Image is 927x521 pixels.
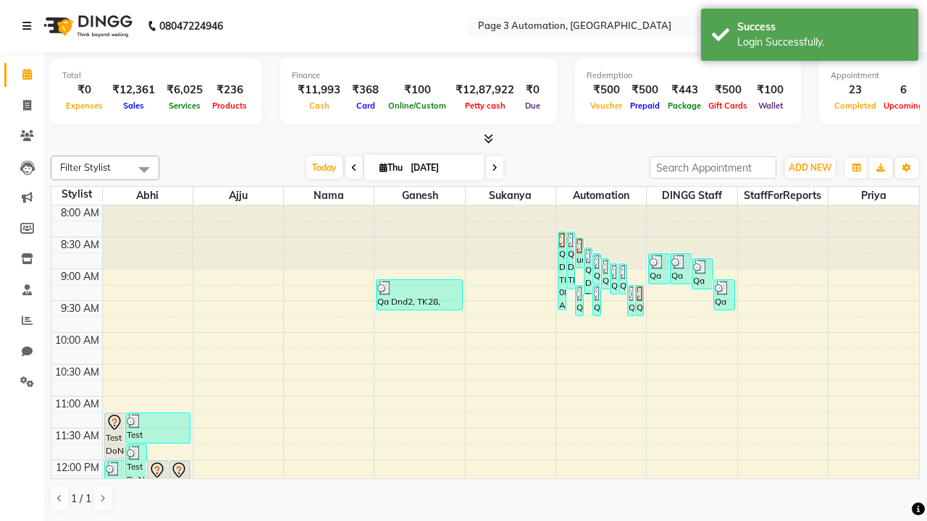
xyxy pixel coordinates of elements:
div: Qa Dnd2, TK25, 08:55 AM-09:25 AM, Hair Cut By Expert-Men [611,264,618,294]
span: Petty cash [461,101,509,111]
span: Sales [119,101,148,111]
div: ₹12,87,922 [450,82,520,98]
span: Card [353,101,379,111]
span: Abhi [103,187,193,205]
span: Package [664,101,705,111]
div: Qa Dnd2, TK18, 08:25 AM-09:40 AM, Hair Cut By Expert-Men,Hair Cut-Men [558,232,566,310]
div: ₹368 [346,82,385,98]
div: Qa Dnd2, TK33, 09:15 AM-09:45 AM, Hair cut Below 12 years (Boy) [628,286,635,315]
div: 23 [831,82,880,98]
b: 08047224946 [159,6,223,46]
div: 9:30 AM [58,301,102,316]
div: Qa Dnd2, TK23, 08:25 AM-09:20 AM, Special Hair Wash- Men [567,232,574,289]
div: 12:00 PM [53,460,102,475]
div: Finance [292,69,545,82]
span: ADD NEW [789,162,831,173]
div: 11:30 AM [52,428,102,444]
span: Products [209,101,251,111]
div: 8:30 AM [58,237,102,253]
div: Qa Dnd2, TK22, 08:50 AM-09:20 AM, Hair cut Below 12 years (Boy) [692,259,713,289]
div: 10:30 AM [52,365,102,380]
div: Qa Dnd2, TK28, 09:10 AM-09:40 AM, Hair cut Below 12 years (Boy) [377,280,461,310]
span: Automation [556,187,646,205]
span: Today [306,156,343,179]
input: 2025-09-04 [406,157,479,179]
div: ₹500 [705,82,751,98]
div: ₹100 [385,82,450,98]
div: ₹12,361 [106,82,161,98]
div: ₹443 [664,82,705,98]
div: Redemption [587,69,789,82]
div: Test DoNotDelete, TK12, 11:15 AM-11:45 AM, Hair Cut By Expert-Men [126,413,189,443]
div: ₹6,025 [161,82,209,98]
div: Qa Dnd2, TK30, 09:15 AM-09:45 AM, Hair cut Below 12 years (Boy) [636,286,643,315]
span: Nama [284,187,374,205]
span: Prepaid [626,101,663,111]
div: undefined, TK17, 08:30 AM-09:00 AM, Hair cut Below 12 years (Boy) [576,238,583,268]
div: ₹236 [209,82,251,98]
div: ₹500 [587,82,626,98]
div: ₹0 [520,82,545,98]
div: Qa Dnd2, TK26, 08:55 AM-09:25 AM, Hair Cut By Expert-Men [619,264,626,294]
div: Qa Dnd2, TK27, 08:40 AM-09:25 AM, Hair Cut-Men [584,248,592,294]
div: 9:00 AM [58,269,102,284]
div: Stylist [51,187,102,202]
div: Test DoNotDelete, TK06, 12:00 PM-12:45 PM, Hair Cut-Men [169,461,190,507]
span: Filter Stylist [60,161,111,173]
div: Qa Dnd2, TK24, 08:50 AM-09:20 AM, Hair Cut By Expert-Men [602,259,609,289]
span: Ganesh [374,187,464,205]
div: Qa Dnd2, TK29, 09:10 AM-09:40 AM, Hair cut Below 12 years (Boy) [714,280,734,310]
div: Qa Dnd2, TK19, 08:45 AM-09:15 AM, Hair cut Below 12 years (Boy) [593,254,600,284]
div: 8:00 AM [58,206,102,221]
img: logo [37,6,136,46]
div: Qa Dnd2, TK20, 08:45 AM-09:15 AM, Hair Cut By Expert-Men [649,254,669,284]
div: Qa Dnd2, TK31, 09:15 AM-09:45 AM, Hair cut Below 12 years (Boy) [576,286,583,315]
span: Ajju [193,187,283,205]
div: ₹500 [626,82,664,98]
div: ₹11,993 [292,82,346,98]
div: Test DoNotDelete, TK09, 11:15 AM-12:00 PM, Hair Cut-Men [105,413,125,459]
div: Login Successfully. [737,35,907,50]
span: Cash [306,101,333,111]
div: 6 [880,82,927,98]
div: ₹100 [751,82,789,98]
span: Sukanya [466,187,555,205]
span: Wallet [755,101,787,111]
div: Total [62,69,251,82]
span: Services [165,101,204,111]
span: Voucher [587,101,626,111]
span: Thu [376,162,406,173]
div: Test DoNotDelete, TK14, 11:45 AM-12:30 PM, Hair Cut-Men [126,445,146,491]
div: Success [737,20,907,35]
div: ₹0 [62,82,106,98]
span: Gift Cards [705,101,751,111]
span: Upcoming [880,101,927,111]
input: Search Appointment [650,156,776,179]
div: 10:00 AM [52,333,102,348]
button: ADD NEW [785,158,835,178]
span: Expenses [62,101,106,111]
span: StaffForReports [738,187,828,205]
span: 1 / 1 [71,491,91,507]
span: Completed [831,101,880,111]
div: Qa Dnd2, TK21, 08:45 AM-09:15 AM, Hair Cut By Expert-Men [671,254,691,284]
div: 11:00 AM [52,397,102,412]
span: Priya [829,187,919,205]
span: DINGG Staff [647,187,737,205]
span: Due [521,101,544,111]
div: Qa Dnd2, TK32, 09:15 AM-09:45 AM, Hair cut Below 12 years (Boy) [593,286,600,315]
span: Online/Custom [385,101,450,111]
